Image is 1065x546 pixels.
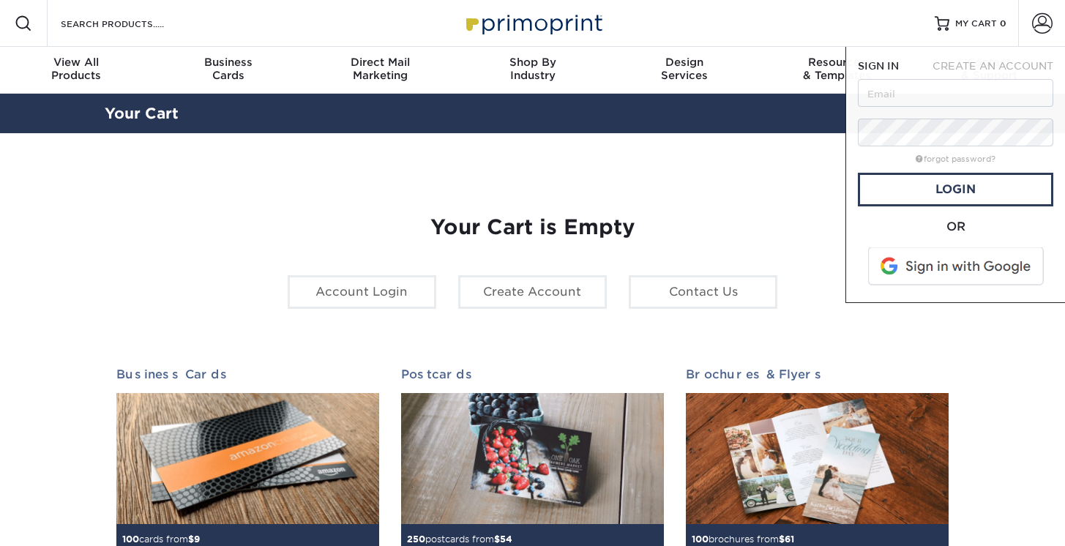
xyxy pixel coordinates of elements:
a: Resources& Templates [761,47,913,94]
div: OR [858,218,1053,236]
input: Email [858,79,1053,107]
small: cards from [122,534,200,545]
span: $ [779,534,785,545]
img: Primoprint [460,7,606,39]
div: Industry [457,56,609,82]
img: Brochures & Flyers [686,393,949,525]
div: & Templates [761,56,913,82]
input: SEARCH PRODUCTS..... [59,15,202,32]
a: Shop ByIndustry [457,47,609,94]
a: Contact Us [629,275,777,309]
span: CREATE AN ACCOUNT [933,60,1053,72]
span: 100 [122,534,139,545]
div: Marketing [304,56,457,82]
a: forgot password? [916,154,995,164]
span: 0 [1000,18,1006,29]
span: Direct Mail [304,56,457,69]
div: Services [608,56,761,82]
a: Your Cart [105,105,179,122]
small: postcards from [407,534,512,545]
div: Cards [152,56,304,82]
h2: Business Cards [116,367,379,381]
span: Design [608,56,761,69]
h2: Postcards [401,367,664,381]
span: Shop By [457,56,609,69]
span: 250 [407,534,425,545]
span: Business [152,56,304,69]
img: Postcards [401,393,664,525]
h1: Your Cart is Empty [116,215,949,240]
a: BusinessCards [152,47,304,94]
a: Account Login [288,275,436,309]
a: Login [858,173,1053,206]
a: Create Account [458,275,607,309]
a: Direct MailMarketing [304,47,457,94]
a: DesignServices [608,47,761,94]
span: SIGN IN [858,60,899,72]
small: brochures from [692,534,794,545]
img: Business Cards [116,393,379,525]
span: 100 [692,534,709,545]
span: 54 [500,534,512,545]
span: $ [494,534,500,545]
span: 9 [194,534,200,545]
span: $ [188,534,194,545]
span: Resources [761,56,913,69]
span: MY CART [955,18,997,30]
span: 61 [785,534,794,545]
h2: Brochures & Flyers [686,367,949,381]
